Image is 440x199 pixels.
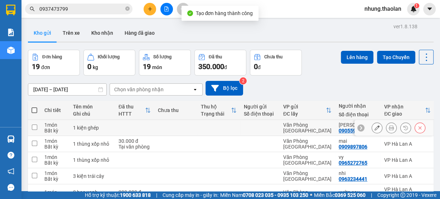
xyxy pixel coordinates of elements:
[244,104,276,110] div: Người gửi
[73,125,111,131] div: 1 kiện ghép
[152,64,162,70] span: món
[201,111,231,117] div: Trạng thái
[87,62,91,71] span: 0
[341,51,373,64] button: Lên hàng
[264,54,282,59] div: Chưa thu
[384,111,425,117] div: ĐC giao
[115,101,154,120] th: Toggle SortBy
[30,6,35,11] span: search
[28,24,57,42] button: Kho gửi
[384,157,431,163] div: VP Hà Lan A
[139,50,191,76] button: Số lượng19món
[280,101,335,120] th: Toggle SortBy
[339,144,367,150] div: 0909897806
[283,111,326,117] div: ĐC lấy
[414,3,419,8] sup: 1
[44,154,66,160] div: 1 món
[153,54,171,59] div: Số lượng
[42,54,62,59] div: Đơn hàng
[310,194,312,196] span: ⚪️
[7,47,15,54] img: warehouse-icon
[410,6,417,12] img: icon-new-feature
[423,3,436,15] button: caret-down
[339,154,377,160] div: vy
[192,87,198,92] svg: open
[86,24,119,42] button: Kho nhận
[163,191,218,199] span: Cung cấp máy in - giấy in:
[206,81,243,96] button: Bộ lọc
[339,170,377,176] div: nhi
[39,5,124,13] input: Tìm tên, số ĐT hoặc mã đơn
[156,191,157,199] span: |
[32,62,40,71] span: 19
[119,24,160,42] button: Hàng đã giao
[160,3,173,15] button: file-add
[201,104,231,110] div: Thu hộ
[44,107,66,113] div: Chi tiết
[44,170,66,176] div: 1 món
[148,6,153,11] span: plus
[119,144,151,150] div: Tại văn phòng
[194,50,246,76] button: Đã thu350.000đ
[339,176,367,182] div: 0963234441
[240,77,247,84] sup: 2
[384,141,431,147] div: VP Hà Lan A
[224,64,227,70] span: đ
[243,192,308,198] strong: 0708 023 035 - 0935 103 250
[339,103,377,109] div: Người nhận
[283,154,332,166] div: Văn Phòng [GEOGRAPHIC_DATA]
[283,170,332,182] div: Văn Phòng [GEOGRAPHIC_DATA]
[73,189,111,195] div: 2 bao xanh
[83,50,135,76] button: Khối lượng0kg
[119,189,151,195] div: 200.000 đ
[164,6,169,11] span: file-add
[339,138,377,144] div: mai
[220,191,308,199] span: Miền Nam
[377,51,415,64] button: Tạo Chuyến
[359,4,407,13] span: nhung.thaolan
[143,62,151,71] span: 19
[400,193,405,198] span: copyright
[144,3,156,15] button: plus
[44,176,66,182] div: Bất kỳ
[209,54,222,59] div: Đã thu
[119,104,145,110] div: Đã thu
[372,122,382,133] div: Sửa đơn hàng
[28,50,80,76] button: Đơn hàng19đơn
[44,122,66,128] div: 1 món
[73,111,111,117] div: Ghi chú
[44,138,66,144] div: 1 món
[339,112,377,117] div: Số điện thoại
[44,189,66,195] div: 1 món
[8,184,14,191] span: message
[314,191,366,199] span: Miền Bắc
[283,138,332,150] div: Văn Phòng [GEOGRAPHIC_DATA]
[384,173,431,179] div: VP Hà Lan A
[41,64,50,70] span: đơn
[371,191,372,199] span: |
[119,111,145,117] div: HTTT
[6,5,15,15] img: logo-vxr
[415,3,418,8] span: 1
[250,50,302,76] button: Chưa thu0đ
[384,104,425,110] div: VP nhận
[7,29,15,36] img: solution-icon
[180,6,185,11] span: aim
[283,104,326,110] div: VP gửi
[244,111,276,117] div: Số điện thoại
[114,86,164,93] div: Chọn văn phòng nhận
[158,107,194,113] div: Chưa thu
[98,54,120,59] div: Khối lượng
[73,157,111,163] div: 1 thùng xốp nhỏ
[73,141,111,147] div: 1 thùng xốp nhỏ
[28,84,106,95] input: Select a date range.
[198,62,224,71] span: 350.000
[7,135,15,143] img: warehouse-icon
[197,101,240,120] th: Toggle SortBy
[125,6,130,11] span: close-circle
[8,168,14,175] span: notification
[8,152,14,159] span: question-circle
[44,128,66,134] div: Bất kỳ
[196,10,253,16] span: Tạo đơn hàng thành công
[73,104,111,110] div: Tên món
